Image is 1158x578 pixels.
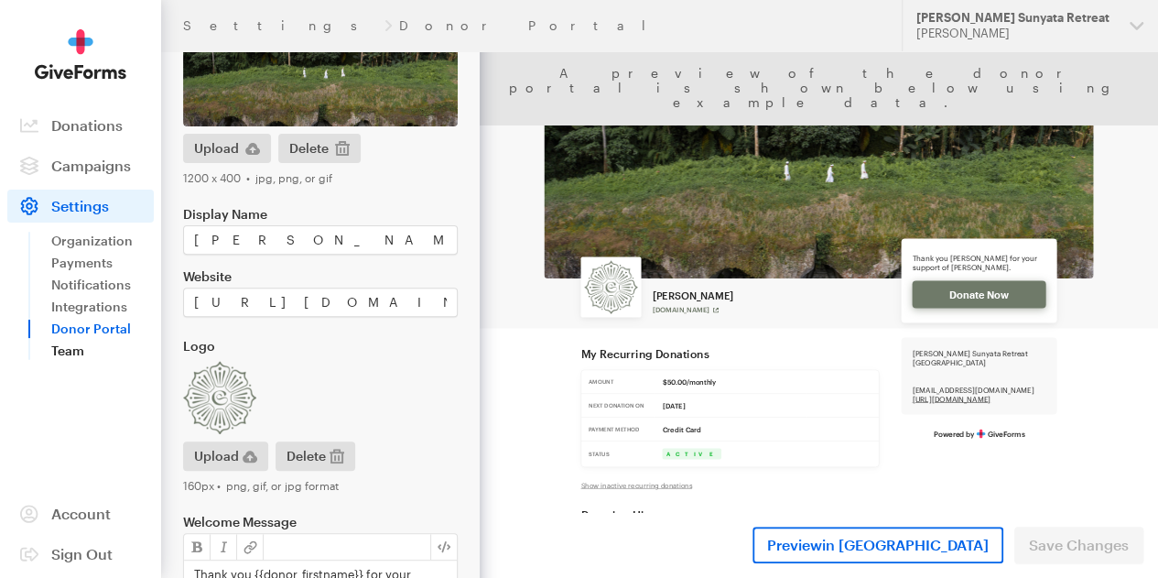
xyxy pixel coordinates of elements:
[183,339,458,354] label: Logo
[345,420,478,437] a: [DOMAIN_NAME]
[183,442,268,471] button: Upload
[183,361,256,434] img: Giri_Sunyata_Logo_Green.png
[202,503,799,530] h2: My Recurring Donations
[916,10,1115,26] div: [PERSON_NAME] Sunyata Retreat
[276,442,355,471] button: Delete
[51,545,113,562] span: Sign Out
[194,445,239,467] span: Upload
[51,274,154,296] a: Notifications
[184,534,211,560] button: Strong (Ctrl + B)
[211,534,237,560] button: Emphasis (Ctrl + I)
[822,536,989,553] span: in [GEOGRAPHIC_DATA]
[183,207,458,222] label: Display Name
[51,252,154,274] a: Payments
[345,366,1154,412] h1: [PERSON_NAME]
[51,116,123,134] span: Donations
[237,534,264,560] button: Link
[916,26,1115,41] div: [PERSON_NAME]
[183,515,458,529] label: Welcome Message
[51,197,109,214] span: Settings
[278,134,361,163] button: Delete
[7,190,154,223] a: Settings
[183,134,271,163] button: Upload
[51,157,131,174] span: Campaigns
[752,527,1003,563] a: Previewin [GEOGRAPHIC_DATA]
[289,137,329,159] span: Delete
[183,18,377,33] a: Settings
[194,137,239,159] span: Upload
[430,534,457,560] button: View HTML
[7,109,154,142] a: Donations
[183,478,458,493] div: 160px • png, gif, or jpg format
[767,534,989,556] span: Preview
[51,340,154,362] a: Team
[183,35,458,126] img: gunung_kawi_hill.jpeg
[287,445,326,467] span: Delete
[865,371,1132,426] a: Donate Now
[183,170,458,185] div: 1200 x 400 • jpg, png, or gif
[183,288,458,317] input: Organization URL
[480,51,1158,125] div: A preview of the donor portal is shown below using example data.
[7,538,154,571] a: Sign Out
[7,149,154,182] a: Campaigns
[51,318,154,340] a: Donor Portal
[7,497,154,530] a: Account
[843,287,1154,455] div: Thank you [PERSON_NAME] for your support of [PERSON_NAME].
[51,505,111,522] span: Account
[35,29,126,80] img: GiveForms
[51,230,154,252] a: Organization
[51,296,154,318] a: Integrations
[183,225,458,255] input: Organization Name
[183,269,458,284] label: Website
